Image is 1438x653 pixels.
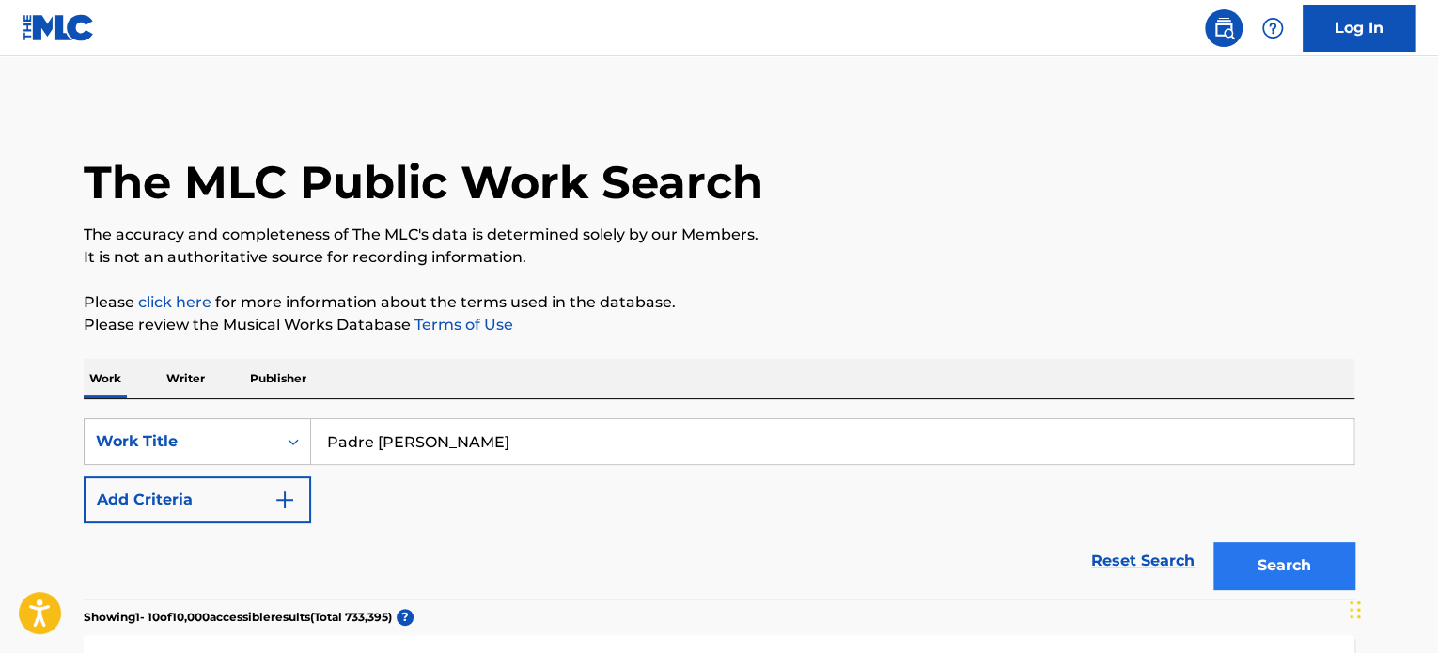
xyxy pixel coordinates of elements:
img: 9d2ae6d4665cec9f34b9.svg [274,489,296,511]
button: Add Criteria [84,476,311,523]
img: search [1212,17,1235,39]
form: Search Form [84,418,1354,599]
a: Terms of Use [411,316,513,334]
img: help [1261,17,1284,39]
a: Public Search [1205,9,1243,47]
button: Search [1213,542,1354,589]
p: Please review the Musical Works Database [84,314,1354,336]
iframe: Chat Widget [1344,563,1438,653]
div: Work Title [96,430,265,453]
p: It is not an authoritative source for recording information. [84,246,1354,269]
p: Please for more information about the terms used in the database. [84,291,1354,314]
p: Publisher [244,359,312,398]
p: Work [84,359,127,398]
a: Reset Search [1082,540,1204,582]
h1: The MLC Public Work Search [84,154,763,210]
span: ? [397,609,414,626]
a: click here [138,293,211,311]
p: The accuracy and completeness of The MLC's data is determined solely by our Members. [84,224,1354,246]
a: Log In [1303,5,1415,52]
div: Help [1254,9,1291,47]
p: Showing 1 - 10 of 10,000 accessible results (Total 733,395 ) [84,609,392,626]
p: Writer [161,359,211,398]
img: MLC Logo [23,14,95,41]
div: Drag [1350,582,1361,638]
